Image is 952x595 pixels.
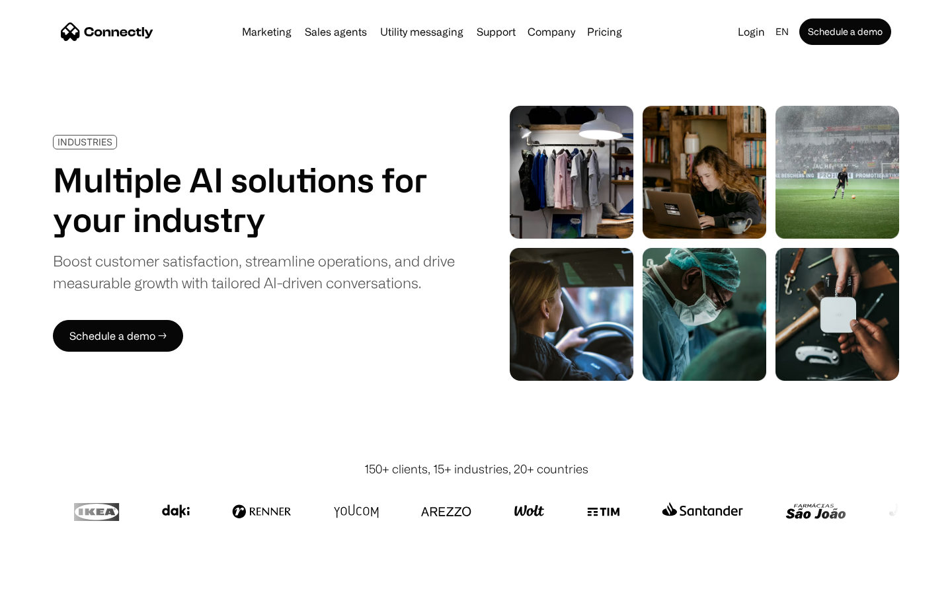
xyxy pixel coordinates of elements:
a: Utility messaging [375,26,469,37]
a: Marketing [237,26,297,37]
a: Schedule a demo [799,19,891,45]
a: Sales agents [299,26,372,37]
div: 150+ clients, 15+ industries, 20+ countries [364,460,588,478]
a: Login [733,22,770,41]
h1: Multiple AI solutions for your industry [53,160,455,239]
div: Boost customer satisfaction, streamline operations, and drive measurable growth with tailored AI-... [53,250,455,294]
ul: Language list [26,572,79,590]
a: Pricing [582,26,627,37]
a: Schedule a demo → [53,320,183,352]
a: Support [471,26,521,37]
div: Company [528,22,575,41]
div: INDUSTRIES [58,137,112,147]
aside: Language selected: English [13,571,79,590]
div: en [775,22,789,41]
